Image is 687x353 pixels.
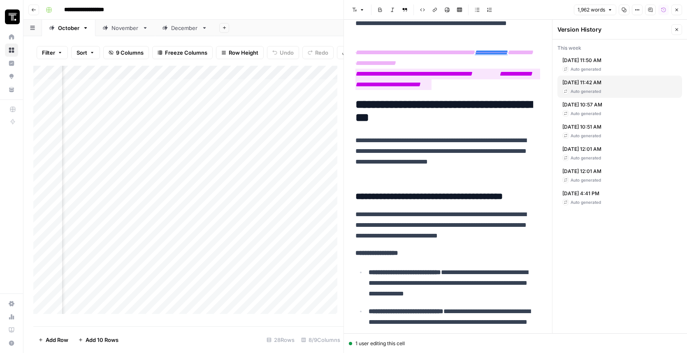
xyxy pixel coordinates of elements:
div: 8/9 Columns [298,333,343,346]
span: Add 10 Rows [86,336,118,344]
span: [DATE] 12:01 AM [562,145,601,153]
button: Add Row [33,333,73,346]
div: 1 user editing this cell [349,340,682,347]
span: Redo [315,48,328,57]
a: October [42,20,95,36]
span: Filter [42,48,55,57]
span: [DATE] 11:50 AM [562,57,601,64]
span: 9 Columns [116,48,144,57]
span: Freeze Columns [165,48,207,57]
button: Row Height [216,46,264,59]
div: October [58,24,79,32]
button: Sort [71,46,100,59]
button: Freeze Columns [152,46,213,59]
span: Add Row [46,336,68,344]
button: Help + Support [5,337,18,350]
button: Undo [267,46,299,59]
div: Auto generated [562,110,602,117]
a: Browse [5,44,18,57]
a: Settings [5,297,18,310]
div: November [111,24,139,32]
button: 1,962 words [574,5,616,15]
a: Insights [5,57,18,70]
div: Auto generated [562,155,601,161]
span: [DATE] 11:42 AM [562,79,601,86]
div: This week [557,44,682,52]
div: Version History [557,25,669,34]
a: Opportunities [5,70,18,83]
div: Auto generated [562,132,601,139]
div: December [171,24,198,32]
div: Auto generated [562,177,601,183]
span: Undo [280,48,294,57]
span: [DATE] 4:41 PM [562,190,601,197]
img: Thoughtspot Logo [5,9,20,24]
button: Filter [37,46,68,59]
button: 9 Columns [103,46,149,59]
span: Row Height [229,48,258,57]
a: December [155,20,214,36]
span: Sort [77,48,87,57]
button: Workspace: Thoughtspot [5,7,18,27]
span: [DATE] 10:57 AM [562,101,602,108]
button: Add 10 Rows [73,333,123,346]
span: 1,962 words [578,6,605,14]
a: November [95,20,155,36]
a: Usage [5,310,18,323]
a: Home [5,30,18,44]
span: [DATE] 10:51 AM [562,123,601,131]
a: Learning Hub [5,323,18,337]
div: Auto generated [562,88,601,95]
div: Auto generated [562,66,601,72]
span: [DATE] 12:01 AM [562,168,601,175]
a: Your Data [5,83,18,96]
div: 28 Rows [263,333,298,346]
div: Auto generated [562,199,601,205]
button: Redo [302,46,334,59]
